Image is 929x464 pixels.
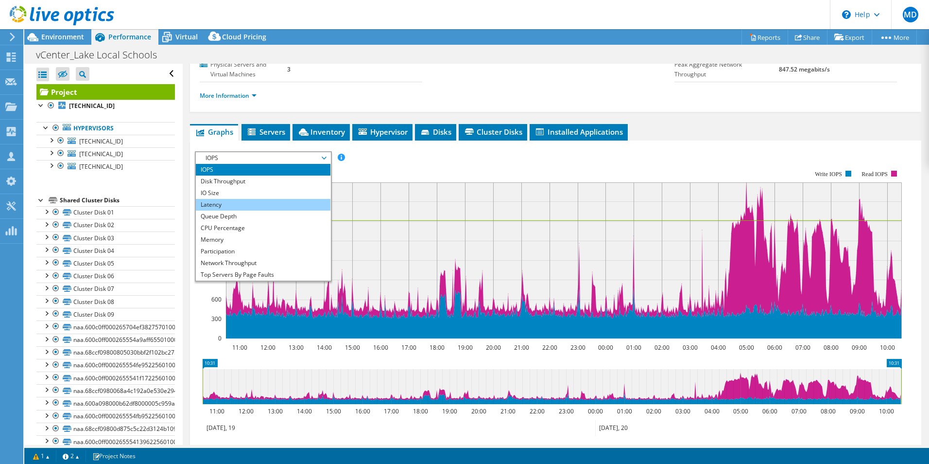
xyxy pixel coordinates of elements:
[626,343,641,352] text: 01:00
[36,244,175,257] a: Cluster Disk 04
[598,343,613,352] text: 00:00
[175,32,198,41] span: Virtual
[675,407,690,415] text: 03:00
[788,30,827,45] a: Share
[260,343,275,352] text: 12:00
[827,30,872,45] a: Export
[36,410,175,423] a: naa.600c0ff000265554fb95225601000000
[704,407,719,415] text: 04:00
[879,343,895,352] text: 10:00
[741,30,788,45] a: Reports
[815,171,842,178] text: Write IOPS
[36,423,175,435] a: naa.68ccf09800d875c5c22d3124b1090646
[36,397,175,410] a: naa.600a098000b62df8000005c959a9488f
[36,435,175,448] a: naa.600c0ff0002655541396225601000000
[471,407,486,415] text: 20:00
[196,176,330,187] li: Disk Throughput
[429,343,444,352] text: 18:00
[36,219,175,232] a: Cluster Disk 02
[401,343,416,352] text: 17:00
[355,407,370,415] text: 16:00
[682,343,697,352] text: 03:00
[542,343,557,352] text: 22:00
[36,270,175,283] a: Cluster Disk 06
[851,343,866,352] text: 09:00
[196,257,330,269] li: Network Throughput
[195,127,233,137] span: Graphs
[733,407,748,415] text: 05:00
[36,372,175,384] a: naa.600c0ff0002655541f17225601000000
[297,127,345,137] span: Inventory
[791,407,806,415] text: 07:00
[79,162,123,171] span: [TECHNICAL_ID]
[196,199,330,211] li: Latency
[646,407,661,415] text: 02:00
[903,7,918,22] span: MD
[32,50,172,60] h1: vCenter_Lake Local Schools
[196,234,330,246] li: Memory
[762,407,777,415] text: 06:00
[288,343,303,352] text: 13:00
[200,91,257,100] a: More Information
[201,152,326,164] span: IOPS
[842,10,851,19] svg: \n
[36,359,175,372] a: naa.600c0ff000265554fe95225601000000
[464,127,522,137] span: Cluster Disks
[79,137,123,145] span: [TECHNICAL_ID]
[36,100,175,112] a: [TECHNICAL_ID]
[534,127,623,137] span: Installed Applications
[587,407,602,415] text: 00:00
[373,343,388,352] text: 16:00
[36,295,175,308] a: Cluster Disk 08
[767,343,782,352] text: 06:00
[86,450,142,462] a: Project Notes
[36,147,175,160] a: [TECHNICAL_ID]
[238,407,253,415] text: 12:00
[326,407,341,415] text: 15:00
[196,269,330,281] li: Top Servers By Page Faults
[26,450,56,462] a: 1
[357,127,408,137] span: Hypervisor
[60,195,175,206] div: Shared Cluster Disks
[36,232,175,244] a: Cluster Disk 03
[36,283,175,295] a: Cluster Disk 07
[820,407,835,415] text: 08:00
[383,407,398,415] text: 17:00
[485,343,500,352] text: 20:00
[442,407,457,415] text: 19:00
[420,127,451,137] span: Disks
[209,407,224,415] text: 11:00
[232,343,247,352] text: 11:00
[267,407,282,415] text: 13:00
[710,343,725,352] text: 04:00
[795,343,810,352] text: 07:00
[200,60,287,79] label: Physical Servers and Virtual Machines
[41,32,84,41] span: Environment
[558,407,573,415] text: 23:00
[570,343,585,352] text: 23:00
[36,84,175,100] a: Project
[823,343,838,352] text: 08:00
[36,321,175,333] a: naa.600c0ff000265704ef38275701000000
[36,346,175,359] a: naa.68ccf09800805030bbf2f102bc275188
[316,343,331,352] text: 14:00
[296,407,311,415] text: 14:00
[36,135,175,147] a: [TECHNICAL_ID]
[739,343,754,352] text: 05:00
[36,308,175,321] a: Cluster Disk 09
[413,407,428,415] text: 18:00
[457,343,472,352] text: 19:00
[500,407,515,415] text: 21:00
[872,30,917,45] a: More
[108,32,151,41] span: Performance
[56,450,86,462] a: 2
[196,164,330,176] li: IOPS
[779,65,830,73] b: 847.52 megabits/s
[196,187,330,199] li: IO Size
[654,343,669,352] text: 02:00
[36,160,175,173] a: [TECHNICAL_ID]
[218,334,222,342] text: 0
[287,65,291,73] b: 3
[861,171,888,178] text: Read IOPS
[617,407,632,415] text: 01:00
